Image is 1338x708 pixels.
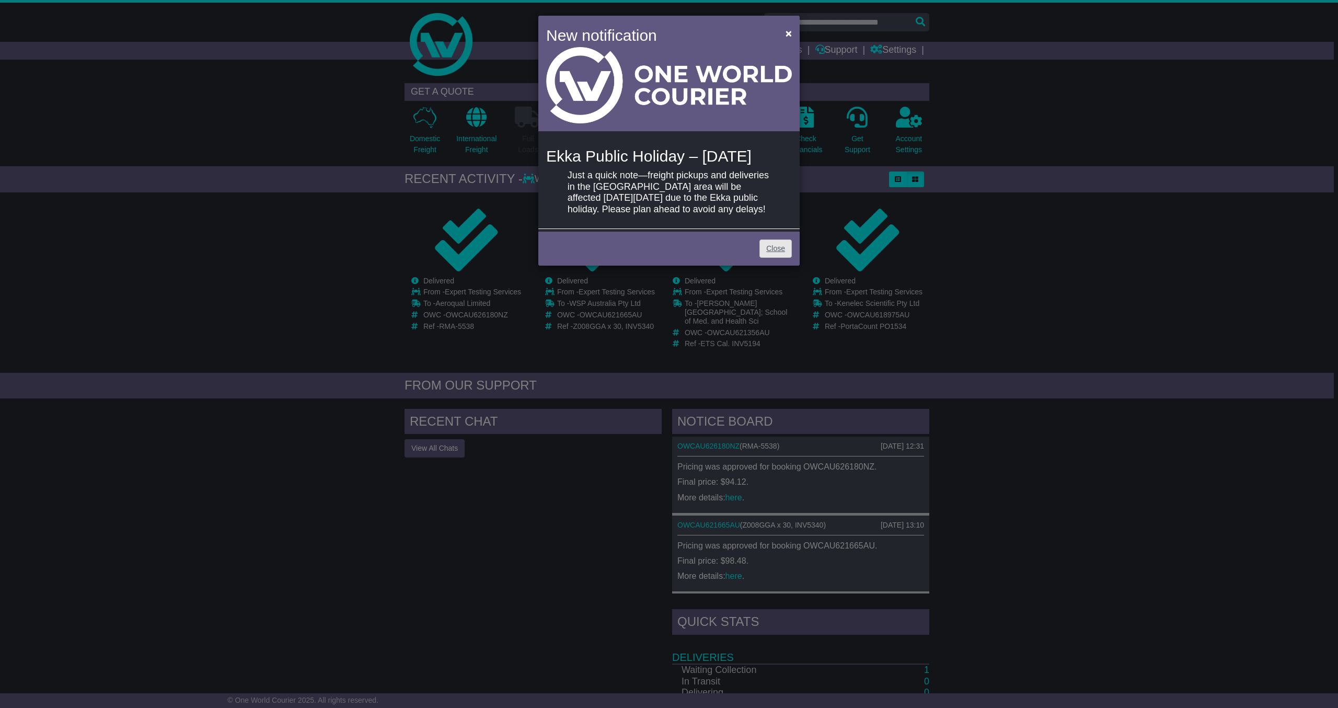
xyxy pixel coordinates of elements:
h4: Ekka Public Holiday – [DATE] [546,147,792,165]
p: Just a quick note—freight pickups and deliveries in the [GEOGRAPHIC_DATA] area will be affected [... [568,170,770,215]
span: × [786,27,792,39]
a: Close [759,239,792,258]
button: Close [780,22,797,44]
img: Light [546,47,792,123]
h4: New notification [546,24,770,47]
